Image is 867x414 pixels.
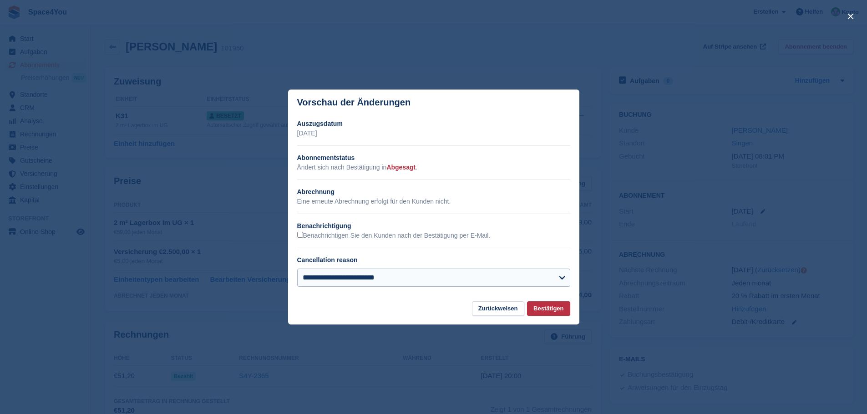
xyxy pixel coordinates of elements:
[297,129,570,138] p: [DATE]
[843,9,858,24] button: close
[297,97,411,108] p: Vorschau der Änderungen
[297,256,358,264] label: Cancellation reason
[472,301,524,316] button: Zurückweisen
[297,187,570,197] h2: Abrechnung
[297,163,570,172] p: Ändert sich nach Bestätigung in .
[297,232,491,240] label: Benachrichtigen Sie den Kunden nach der Bestätigung per E-Mail.
[386,164,416,171] span: Abgesagt
[527,301,570,316] button: Bestätigen
[297,197,570,206] p: Eine erneute Abrechnung erfolgt für den Kunden nicht.
[297,119,570,129] h2: Auszugsdatum
[297,153,570,163] h2: Abonnementstatus
[297,232,303,238] input: Benachrichtigen Sie den Kunden nach der Bestätigung per E-Mail.
[297,221,570,231] h2: Benachrichtigung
